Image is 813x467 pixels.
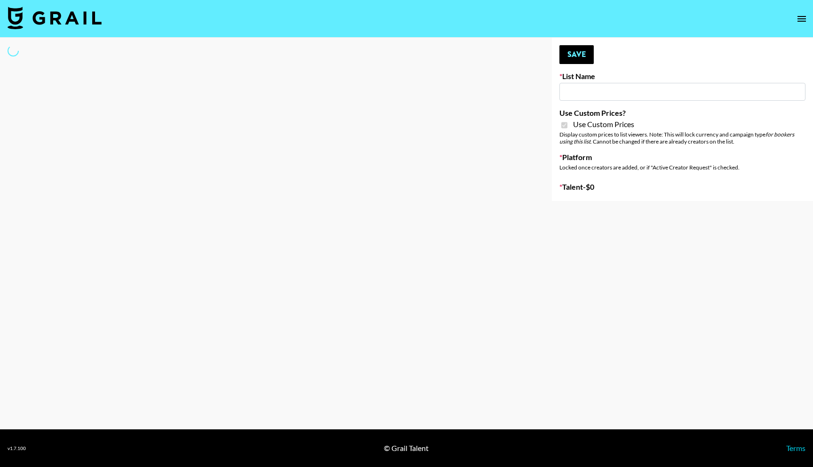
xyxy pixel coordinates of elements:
div: Display custom prices to list viewers. Note: This will lock currency and campaign type . Cannot b... [559,131,805,145]
img: Grail Talent [8,7,102,29]
a: Terms [786,443,805,452]
em: for bookers using this list [559,131,794,145]
div: Locked once creators are added, or if "Active Creator Request" is checked. [559,164,805,171]
label: Talent - $ 0 [559,182,805,192]
label: Platform [559,153,805,162]
div: © Grail Talent [384,443,429,453]
label: List Name [559,72,805,81]
div: v 1.7.100 [8,445,26,451]
span: Use Custom Prices [573,120,634,129]
button: open drawer [792,9,811,28]
label: Use Custom Prices? [559,108,805,118]
button: Save [559,45,594,64]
